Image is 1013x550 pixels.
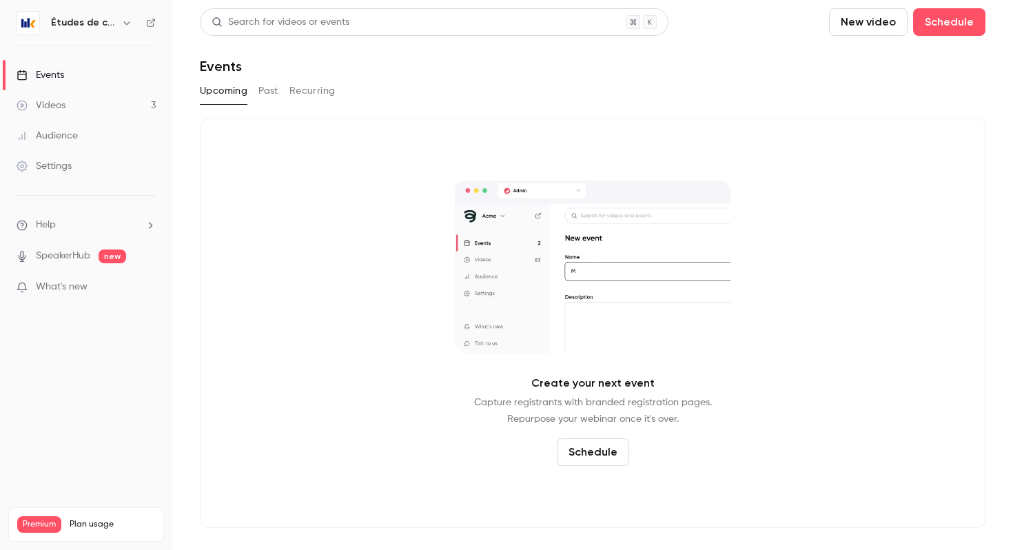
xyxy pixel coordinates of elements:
a: SpeakerHub [36,249,90,263]
div: Events [17,68,64,82]
li: help-dropdown-opener [17,218,156,232]
div: Audience [17,129,78,143]
span: Help [36,218,56,232]
button: Schedule [557,438,629,466]
button: New video [829,8,908,36]
p: Create your next event [531,375,655,391]
div: Videos [17,99,65,112]
p: Capture registrants with branded registration pages. Repurpose your webinar once it's over. [474,394,712,427]
div: Search for videos or events [212,15,349,30]
button: Schedule [913,8,985,36]
div: Settings [17,159,72,173]
span: Plan usage [70,519,155,530]
button: Upcoming [200,80,247,102]
span: new [99,249,126,263]
h1: Events [200,58,242,74]
h6: Études de cas [51,16,116,30]
span: Premium [17,516,61,533]
button: Past [258,80,278,102]
span: What's new [36,280,88,294]
img: Études de cas [17,12,39,34]
iframe: Noticeable Trigger [139,281,156,294]
button: Recurring [289,80,336,102]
